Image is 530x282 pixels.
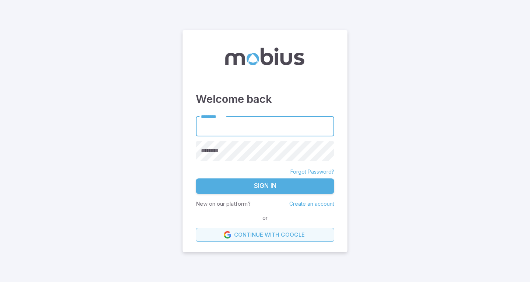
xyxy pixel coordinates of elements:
[289,201,334,207] a: Create an account
[196,228,334,242] a: Continue with Google
[261,214,269,222] span: or
[290,168,334,175] a: Forgot Password?
[196,200,251,208] p: New on our platform?
[196,178,334,194] button: Sign In
[196,91,334,107] h3: Welcome back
